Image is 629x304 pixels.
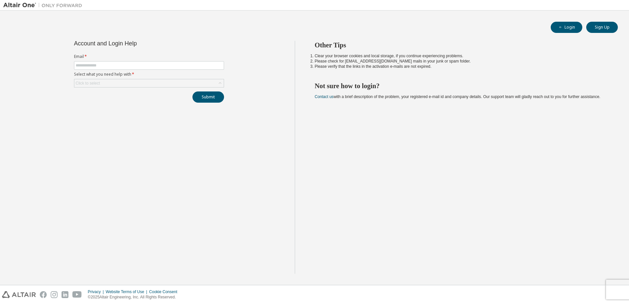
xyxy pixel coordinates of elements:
h2: Not sure how to login? [315,82,606,90]
button: Login [551,22,582,33]
div: Website Terms of Use [106,289,149,294]
h2: Other Tips [315,41,606,49]
img: youtube.svg [72,291,82,298]
div: Click to select [76,81,100,86]
div: Account and Login Help [74,41,194,46]
p: © 2025 Altair Engineering, Inc. All Rights Reserved. [88,294,181,300]
a: Contact us [315,94,334,99]
span: with a brief description of the problem, your registered e-mail id and company details. Our suppo... [315,94,600,99]
img: linkedin.svg [62,291,68,298]
li: Please check for [EMAIL_ADDRESS][DOMAIN_NAME] mails in your junk or spam folder. [315,59,606,64]
div: Privacy [88,289,106,294]
img: altair_logo.svg [2,291,36,298]
button: Submit [192,91,224,103]
li: Please verify that the links in the activation e-mails are not expired. [315,64,606,69]
div: Click to select [74,79,224,87]
button: Sign Up [586,22,618,33]
li: Clear your browser cookies and local storage, if you continue experiencing problems. [315,53,606,59]
div: Cookie Consent [149,289,181,294]
img: facebook.svg [40,291,47,298]
img: Altair One [3,2,86,9]
label: Select what you need help with [74,72,224,77]
img: instagram.svg [51,291,58,298]
label: Email [74,54,224,59]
